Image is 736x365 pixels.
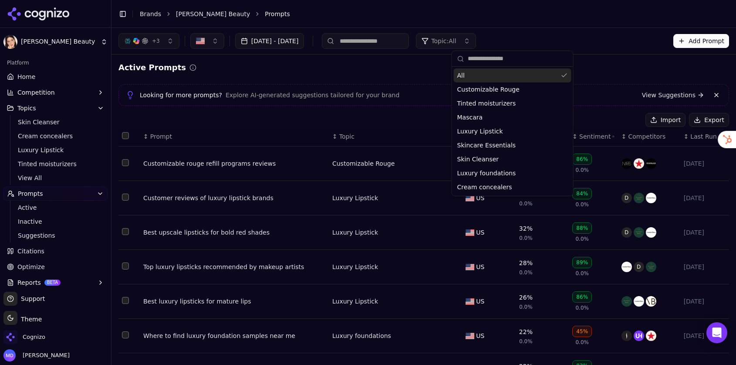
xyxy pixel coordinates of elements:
[152,38,160,44] span: + 3
[684,263,726,271] div: [DATE]
[457,141,516,150] span: Skincare Essentials
[645,113,685,127] button: Import
[3,56,108,70] div: Platform
[634,158,644,169] img: mac
[476,331,484,340] span: US
[332,297,378,306] div: Luxury Lipstick
[143,297,325,306] a: Best luxury lipsticks for mature lips
[634,262,644,272] span: D
[706,322,727,343] div: Open Intercom Messenger
[17,247,44,256] span: Citations
[339,132,354,141] span: Topic
[143,194,325,202] div: Customer reviews of luxury lipstick brands
[17,263,45,271] span: Optimize
[122,159,129,166] button: Select row 1
[122,263,129,269] button: Select row 4
[621,132,677,141] div: ↕Competitors
[519,235,533,242] span: 0.0%
[628,132,665,141] span: Competitors
[14,215,97,228] a: Inactive
[457,113,483,122] span: Mascara
[17,316,42,323] span: Theme
[17,294,45,303] span: Support
[18,231,94,240] span: Suggestions
[519,293,533,302] div: 26%
[14,158,97,170] a: Tinted moisturizers
[18,146,94,154] span: Luxury Lipstick
[19,351,70,359] span: [PERSON_NAME]
[332,331,391,340] a: Luxury foundations
[150,132,172,141] span: Prompt
[646,331,656,341] img: mac
[684,132,726,141] div: ↕Last Run
[3,276,108,290] button: ReportsBETA
[519,269,533,276] span: 0.0%
[143,331,325,340] a: Where to find luxury foundation samples near me
[457,85,520,94] span: Customizable Rouge
[575,235,589,242] span: 0.0%
[332,132,459,141] div: ↕Topic
[684,194,726,202] div: [DATE]
[329,127,462,147] th: Topic
[684,331,726,340] div: [DATE]
[122,228,129,235] button: Select row 3
[572,257,592,268] div: 89%
[143,228,325,237] a: Best upscale lipsticks for bold red shades
[466,333,474,339] img: US flag
[519,327,533,336] div: 22%
[634,331,644,341] img: ulta
[575,201,589,208] span: 0.0%
[621,227,632,238] span: D
[17,104,36,113] span: Topics
[143,263,325,271] a: Top luxury lipsticks recommended by makeup artists
[621,193,632,203] span: D
[18,217,94,226] span: Inactive
[18,160,94,168] span: Tinted moisturizers
[140,10,161,17] a: Brands
[575,339,589,346] span: 0.0%
[569,127,618,147] th: sentiment
[684,228,726,237] div: [DATE]
[519,259,533,267] div: 28%
[457,99,516,108] span: Tinted moisturizers
[572,291,592,303] div: 86%
[457,169,516,177] span: Luxury foundations
[572,188,592,199] div: 84%
[18,189,43,198] span: Prompts
[618,127,680,147] th: Competitors
[646,193,656,203] img: charlotte tilbury
[457,71,465,80] span: All
[14,172,97,184] a: View All
[457,155,499,164] span: Skin Cleanser
[14,116,97,128] a: Skin Cleanser
[3,349,70,362] button: Open user button
[176,10,250,18] a: [PERSON_NAME] Beauty
[3,330,45,344] button: Open organization switcher
[575,270,589,277] span: 0.0%
[684,159,726,168] div: [DATE]
[3,70,108,84] a: Home
[634,193,644,203] img: chanel beauty
[634,296,644,307] img: charlotte tilbury
[572,154,592,165] div: 86%
[3,260,108,274] a: Optimize
[18,203,94,212] span: Active
[457,183,512,191] span: Cream concealers
[143,159,325,168] a: Customizable rouge refill programs reviews
[14,229,97,242] a: Suggestions
[3,101,108,115] button: Topics
[118,61,186,74] h2: Active Prompts
[143,132,325,141] div: ↕Prompt
[122,297,129,304] button: Select row 5
[235,33,304,49] button: [DATE] - [DATE]
[476,263,484,271] span: US
[3,349,16,362] img: Melissa Dowd
[646,158,656,169] img: hourglass cosmetics
[3,244,108,258] a: Citations
[519,304,533,310] span: 0.0%
[226,91,399,99] span: Explore AI-generated suggestions tailored for your brand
